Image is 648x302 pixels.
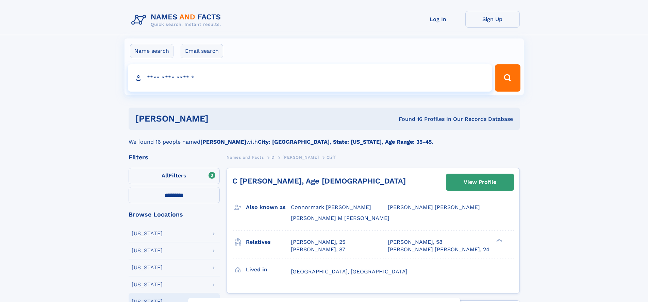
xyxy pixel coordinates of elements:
[246,202,291,213] h3: Also known as
[128,64,492,92] input: search input
[129,211,220,218] div: Browse Locations
[495,238,503,242] div: ❯
[130,44,173,58] label: Name search
[181,44,223,58] label: Email search
[132,265,163,270] div: [US_STATE]
[258,139,432,145] b: City: [GEOGRAPHIC_DATA], State: [US_STATE], Age Range: 35-45
[200,139,246,145] b: [PERSON_NAME]
[291,246,345,253] a: [PERSON_NAME], 87
[232,177,406,185] a: C [PERSON_NAME], Age [DEMOGRAPHIC_DATA]
[388,204,480,210] span: [PERSON_NAME] [PERSON_NAME]
[129,154,220,160] div: Filters
[291,215,389,221] span: [PERSON_NAME] M [PERSON_NAME]
[132,282,163,287] div: [US_STATE]
[129,11,227,29] img: Logo Names and Facts
[282,155,319,160] span: [PERSON_NAME]
[464,174,496,190] div: View Profile
[129,168,220,184] label: Filters
[271,153,275,161] a: D
[327,155,336,160] span: Cliff
[132,248,163,253] div: [US_STATE]
[227,153,264,161] a: Names and Facts
[162,172,169,179] span: All
[465,11,520,28] a: Sign Up
[129,130,520,146] div: We found 16 people named with .
[291,268,408,275] span: [GEOGRAPHIC_DATA], [GEOGRAPHIC_DATA]
[303,115,513,123] div: Found 16 Profiles In Our Records Database
[388,246,489,253] a: [PERSON_NAME] [PERSON_NAME], 24
[135,114,304,123] h1: [PERSON_NAME]
[291,238,345,246] a: [PERSON_NAME], 25
[132,231,163,236] div: [US_STATE]
[411,11,465,28] a: Log In
[282,153,319,161] a: [PERSON_NAME]
[495,64,520,92] button: Search Button
[271,155,275,160] span: D
[446,174,514,190] a: View Profile
[291,204,371,210] span: Connormark [PERSON_NAME]
[246,264,291,275] h3: Lived in
[388,238,443,246] a: [PERSON_NAME], 58
[246,236,291,248] h3: Relatives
